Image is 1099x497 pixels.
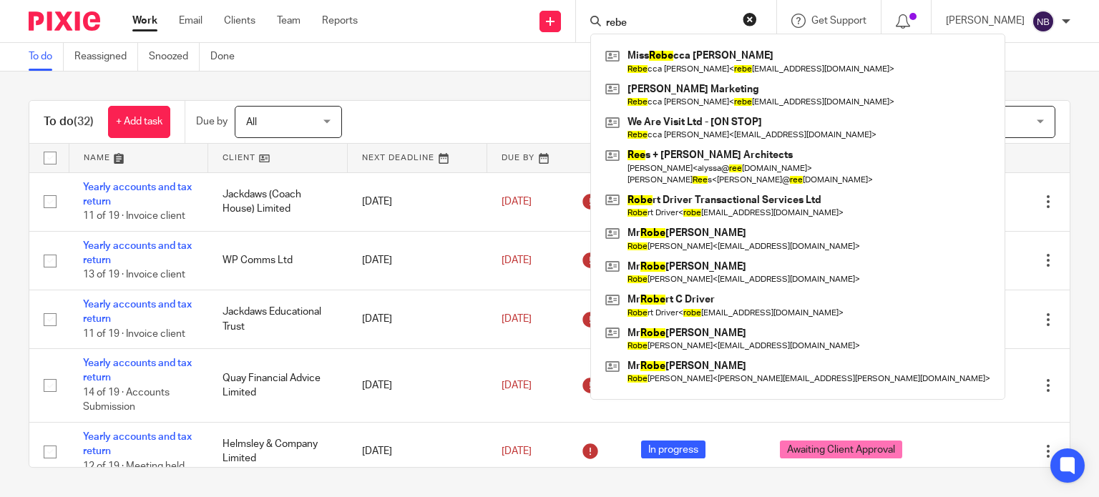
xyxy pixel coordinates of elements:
a: Work [132,14,157,28]
td: [DATE] [348,422,487,481]
img: svg%3E [1032,10,1055,33]
a: Clients [224,14,255,28]
td: Helmsley & Company Limited [208,422,348,481]
a: Snoozed [149,43,200,71]
h1: To do [44,114,94,129]
span: Awaiting Client Approval [780,441,902,458]
td: [DATE] [348,290,487,348]
span: 11 of 19 · Invoice client [83,211,185,221]
td: [DATE] [348,172,487,231]
td: Jackdaws (Coach House) Limited [208,172,348,231]
span: 13 of 19 · Invoice client [83,270,185,280]
p: Due by [196,114,228,129]
td: [DATE] [348,349,487,423]
input: Search [605,17,733,30]
span: In progress [641,441,705,458]
td: Jackdaws Educational Trust [208,290,348,348]
span: 11 of 19 · Invoice client [83,329,185,339]
span: [DATE] [502,255,532,265]
a: Yearly accounts and tax return [83,241,192,265]
span: [DATE] [502,446,532,456]
span: [DATE] [502,197,532,207]
a: Done [210,43,245,71]
button: Clear [743,12,757,26]
span: [DATE] [502,380,532,390]
a: Yearly accounts and tax return [83,300,192,324]
span: 14 of 19 · Accounts Submission [83,388,170,413]
p: [PERSON_NAME] [946,14,1025,28]
span: 12 of 19 · Meeting held [83,461,185,471]
img: Pixie [29,11,100,31]
span: Get Support [811,16,866,26]
a: Yearly accounts and tax return [83,182,192,207]
a: Reports [322,14,358,28]
span: [DATE] [502,314,532,324]
span: All [246,117,257,127]
a: To do [29,43,64,71]
td: Quay Financial Advice Limited [208,349,348,423]
td: [DATE] [348,231,487,290]
a: + Add task [108,106,170,138]
a: Email [179,14,202,28]
a: Team [277,14,301,28]
span: (32) [74,116,94,127]
a: Yearly accounts and tax return [83,358,192,383]
a: Reassigned [74,43,138,71]
a: Yearly accounts and tax return [83,432,192,456]
td: WP Comms Ltd [208,231,348,290]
